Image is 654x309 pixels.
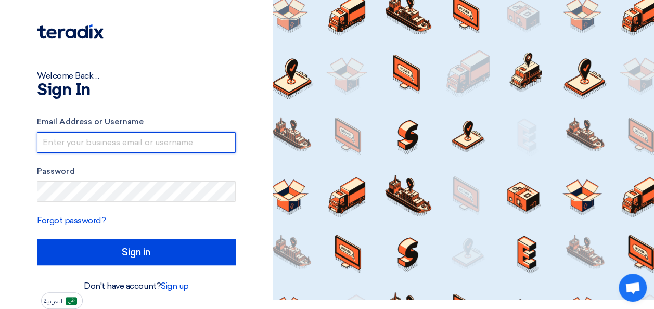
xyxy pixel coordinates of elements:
[66,297,77,305] img: ar-AR.png
[37,215,106,225] a: Forgot password?
[37,82,236,99] h1: Sign In
[37,132,236,153] input: Enter your business email or username
[41,292,83,309] button: العربية
[161,281,189,291] a: Sign up
[37,239,236,265] input: Sign in
[37,165,236,177] label: Password
[37,280,236,292] div: Don't have account?
[619,274,647,302] a: Open chat
[37,24,104,39] img: Teradix logo
[37,116,236,128] label: Email Address or Username
[44,298,62,305] span: العربية
[37,70,236,82] div: Welcome Back ...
